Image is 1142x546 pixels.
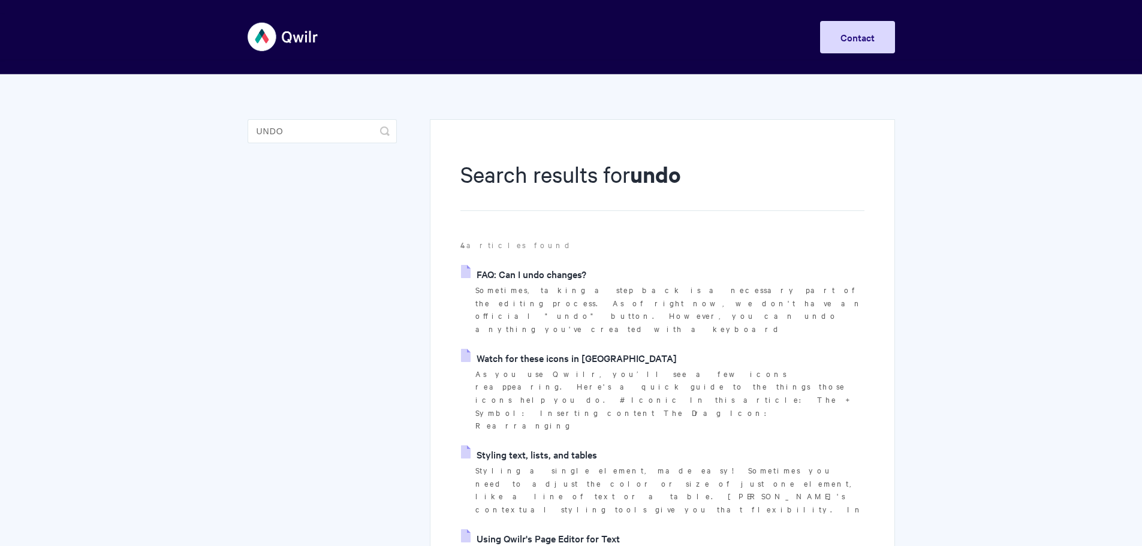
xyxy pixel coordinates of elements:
[248,14,319,59] img: Qwilr Help Center
[820,21,895,53] a: Contact
[461,445,597,463] a: Styling text, lists, and tables
[460,159,864,211] h1: Search results for
[460,239,466,251] strong: 4
[475,367,864,433] p: As you use Qwilr, you’ll see a few icons reappearing. Here's a quick guide to the things those ic...
[460,239,864,252] p: articles found
[248,119,397,143] input: Search
[475,464,864,516] p: Styling a single element, made easy! Sometimes you need to adjust the color or size of just one e...
[630,159,681,189] strong: undo
[461,349,677,367] a: Watch for these icons in [GEOGRAPHIC_DATA]
[461,265,586,283] a: FAQ: Can I undo changes?
[475,283,864,336] p: Sometimes, taking a step back is a necessary part of the editing process. As of right now, we don...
